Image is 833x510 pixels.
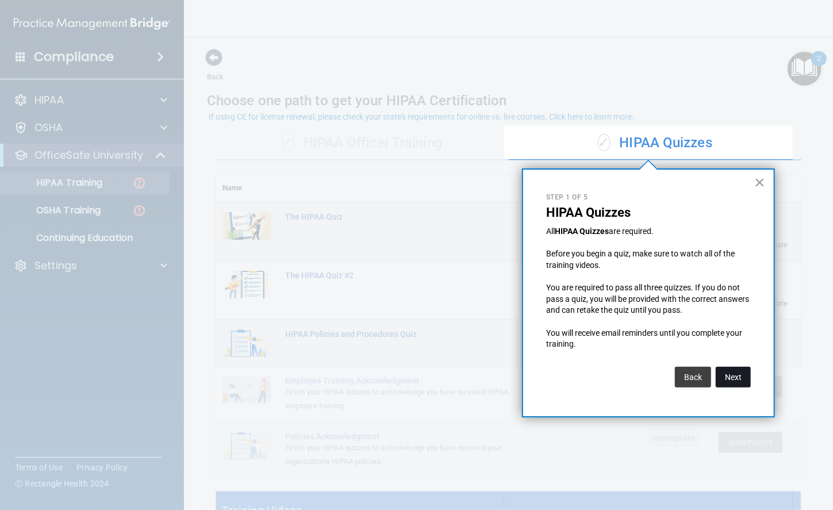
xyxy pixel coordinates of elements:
span: ✓ [598,134,611,151]
span: All [546,227,555,236]
button: Close [754,173,765,191]
p: HIPAA Quizzes [546,205,751,220]
p: You are required to pass all three quizzes. If you do not pass a quiz, you will be provided with ... [546,282,751,316]
p: Step 1 of 5 [546,193,751,202]
strong: HIPAA Quizzes [555,227,609,236]
p: You will receive email reminders until you complete your training. [546,328,751,350]
button: Next [716,367,751,388]
span: are required. [609,227,654,236]
p: Before you begin a quiz, make sure to watch all of the training videos. [546,248,751,271]
div: HIPAA Quizzes [509,126,802,160]
button: Back [675,367,711,388]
